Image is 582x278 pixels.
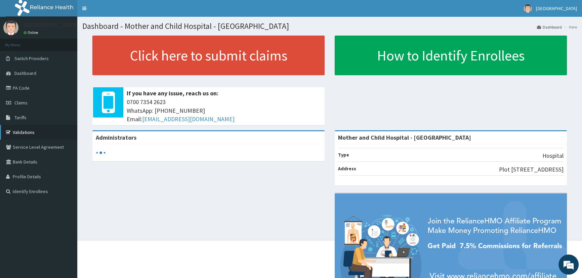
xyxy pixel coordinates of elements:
span: [GEOGRAPHIC_DATA] [536,5,577,11]
p: Hospital [542,151,564,160]
a: Dashboard [537,24,562,30]
b: Administrators [96,134,136,141]
span: Dashboard [14,70,36,76]
p: [GEOGRAPHIC_DATA] [24,22,79,28]
span: Claims [14,100,28,106]
li: Here [563,24,577,30]
span: Tariffs [14,114,27,121]
span: Switch Providers [14,55,49,61]
b: Type [338,152,349,158]
svg: audio-loading [96,148,106,158]
span: 0700 7354 2623 WhatsApp: [PHONE_NUMBER] Email: [127,98,321,124]
img: User Image [524,4,532,13]
img: User Image [3,20,18,35]
a: How to Identify Enrollees [335,36,567,75]
b: Address [338,166,356,172]
b: If you have any issue, reach us on: [127,89,218,97]
h1: Dashboard - Mother and Child Hospital - [GEOGRAPHIC_DATA] [82,22,577,31]
a: Online [24,30,40,35]
a: Click here to submit claims [92,36,325,75]
a: [EMAIL_ADDRESS][DOMAIN_NAME] [142,115,235,123]
p: Plot [STREET_ADDRESS] [499,165,564,174]
strong: Mother and Child Hospital - [GEOGRAPHIC_DATA] [338,134,471,141]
